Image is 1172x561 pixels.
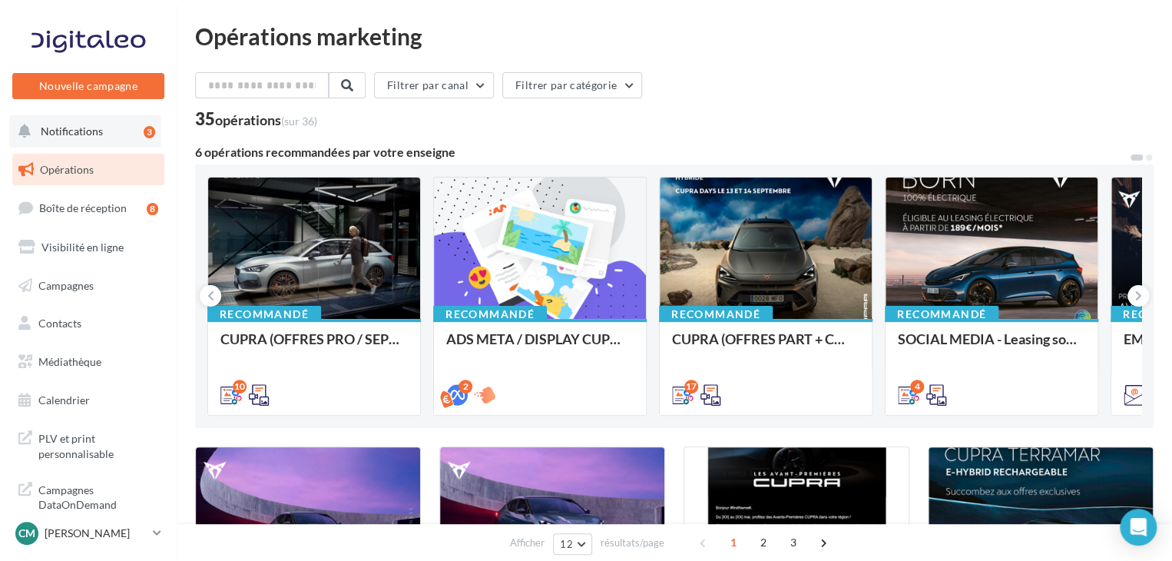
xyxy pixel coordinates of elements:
div: CUPRA (OFFRES PART + CUPRA DAYS / SEPT) - SOCIAL MEDIA [672,331,859,362]
button: 12 [553,533,592,555]
button: Filtrer par canal [374,72,494,98]
button: Filtrer par catégorie [502,72,642,98]
div: 8 [147,203,158,215]
span: Cm [18,526,35,541]
span: 2 [751,530,776,555]
a: Opérations [9,154,167,186]
a: Visibilité en ligne [9,231,167,264]
div: 4 [910,380,924,393]
div: Open Intercom Messenger [1120,509,1157,546]
span: Opérations [40,163,94,176]
a: Contacts [9,307,167,340]
span: 12 [560,538,573,550]
span: Médiathèque [38,355,101,368]
a: PLV et print personnalisable [9,422,167,467]
p: [PERSON_NAME] [45,526,147,541]
span: PLV et print personnalisable [38,428,158,461]
span: Afficher [510,536,545,550]
div: ADS META / DISPLAY CUPRA DAYS Septembre 2025 [446,331,634,362]
span: Calendrier [38,393,90,407]
div: 3 [144,126,155,138]
button: Nouvelle campagne [12,73,164,99]
a: Cm [PERSON_NAME] [12,519,164,548]
span: Notifications [41,124,103,138]
div: Recommandé [659,306,773,323]
div: Recommandé [885,306,998,323]
span: résultats/page [601,536,664,550]
div: 6 opérations recommandées par votre enseigne [195,146,1129,158]
div: Opérations marketing [195,25,1154,48]
span: Campagnes [38,278,94,291]
span: (sur 36) [281,115,317,128]
a: Boîte de réception8 [9,191,167,224]
span: Boîte de réception [39,201,127,214]
div: CUPRA (OFFRES PRO / SEPT) - SOCIAL MEDIA [220,331,408,362]
a: Calendrier [9,384,167,417]
a: Médiathèque [9,346,167,378]
div: opérations [215,113,317,127]
div: 17 [684,380,698,393]
span: Contacts [38,317,81,330]
div: 10 [233,380,247,393]
div: 2 [459,380,472,393]
span: 1 [721,530,746,555]
button: Notifications 3 [9,115,161,148]
a: Campagnes DataOnDemand [9,473,167,519]
span: Visibilité en ligne [41,241,124,254]
div: 35 [195,111,317,128]
a: Campagnes [9,270,167,302]
div: SOCIAL MEDIA - Leasing social électrique - CUPRA Born [898,331,1085,362]
span: 3 [781,530,806,555]
span: Campagnes DataOnDemand [38,480,158,513]
div: Recommandé [433,306,547,323]
div: Recommandé [207,306,321,323]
